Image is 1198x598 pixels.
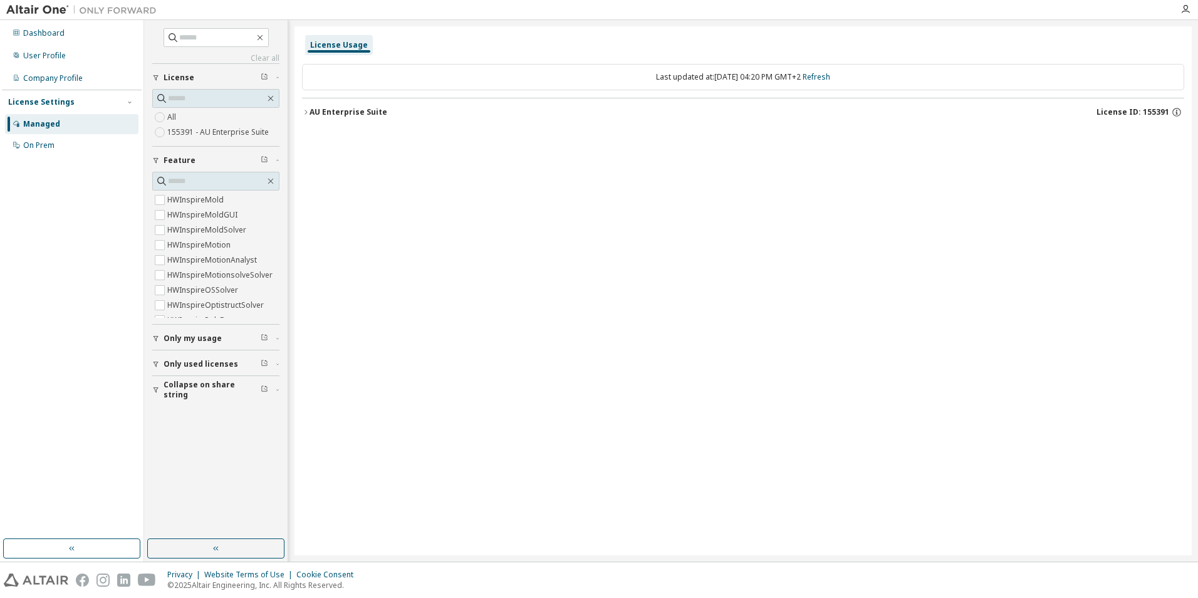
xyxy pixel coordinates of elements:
label: HWInspirePolyFoam [167,313,242,328]
label: HWInspireMotionAnalyst [167,253,259,268]
div: Dashboard [23,28,65,38]
label: HWInspireOptistructSolver [167,298,266,313]
label: HWInspireMoldGUI [167,207,240,223]
button: License [152,64,279,92]
div: Company Profile [23,73,83,83]
div: Privacy [167,570,204,580]
button: Feature [152,147,279,174]
span: Clear filter [261,155,268,165]
label: HWInspireMotion [167,238,233,253]
label: HWInspireMotionsolveSolver [167,268,275,283]
img: Altair One [6,4,163,16]
button: Only used licenses [152,350,279,378]
img: altair_logo.svg [4,574,68,587]
span: Clear filter [261,385,268,395]
span: Collapse on share string [164,380,261,400]
label: All [167,110,179,125]
span: Clear filter [261,359,268,369]
span: Clear filter [261,333,268,344]
label: HWInspireMold [167,192,226,207]
button: Collapse on share string [152,376,279,404]
a: Clear all [152,53,279,63]
div: AU Enterprise Suite [310,107,387,117]
span: Only used licenses [164,359,238,369]
img: instagram.svg [96,574,110,587]
div: User Profile [23,51,66,61]
span: Only my usage [164,333,222,344]
div: License Settings [8,97,75,107]
img: youtube.svg [138,574,156,587]
span: Clear filter [261,73,268,83]
span: License ID: 155391 [1096,107,1169,117]
label: 155391 - AU Enterprise Suite [167,125,271,140]
img: linkedin.svg [117,574,130,587]
div: Managed [23,119,60,129]
div: License Usage [310,40,368,50]
label: HWInspireOSSolver [167,283,241,298]
span: Feature [164,155,195,165]
label: HWInspireMoldSolver [167,223,249,238]
div: Last updated at: [DATE] 04:20 PM GMT+2 [302,64,1184,90]
span: License [164,73,194,83]
div: On Prem [23,140,55,150]
div: Website Terms of Use [204,570,296,580]
a: Refresh [803,71,830,82]
img: facebook.svg [76,574,89,587]
button: AU Enterprise SuiteLicense ID: 155391 [302,98,1184,126]
div: Cookie Consent [296,570,361,580]
button: Only my usage [152,325,279,352]
p: © 2025 Altair Engineering, Inc. All Rights Reserved. [167,580,361,590]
